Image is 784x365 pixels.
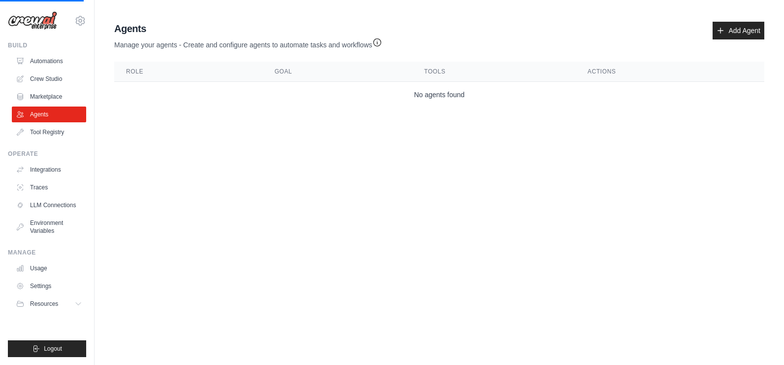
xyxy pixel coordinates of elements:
td: No agents found [114,82,764,108]
th: Goal [262,62,412,82]
h2: Agents [114,22,382,36]
span: Logout [44,345,62,353]
a: Settings [12,278,86,294]
div: Manage [8,249,86,256]
a: Usage [12,260,86,276]
span: Resources [30,300,58,308]
p: Manage your agents - Create and configure agents to automate tasks and workflows [114,36,382,50]
a: Automations [12,53,86,69]
button: Logout [8,340,86,357]
th: Tools [412,62,576,82]
a: Integrations [12,162,86,178]
button: Resources [12,296,86,312]
a: LLM Connections [12,197,86,213]
th: Role [114,62,262,82]
div: Operate [8,150,86,158]
a: Marketplace [12,89,86,105]
a: Traces [12,180,86,195]
div: Build [8,41,86,49]
a: Agents [12,107,86,122]
a: Crew Studio [12,71,86,87]
a: Add Agent [713,22,764,39]
img: Logo [8,11,57,30]
a: Environment Variables [12,215,86,239]
a: Tool Registry [12,124,86,140]
th: Actions [576,62,764,82]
